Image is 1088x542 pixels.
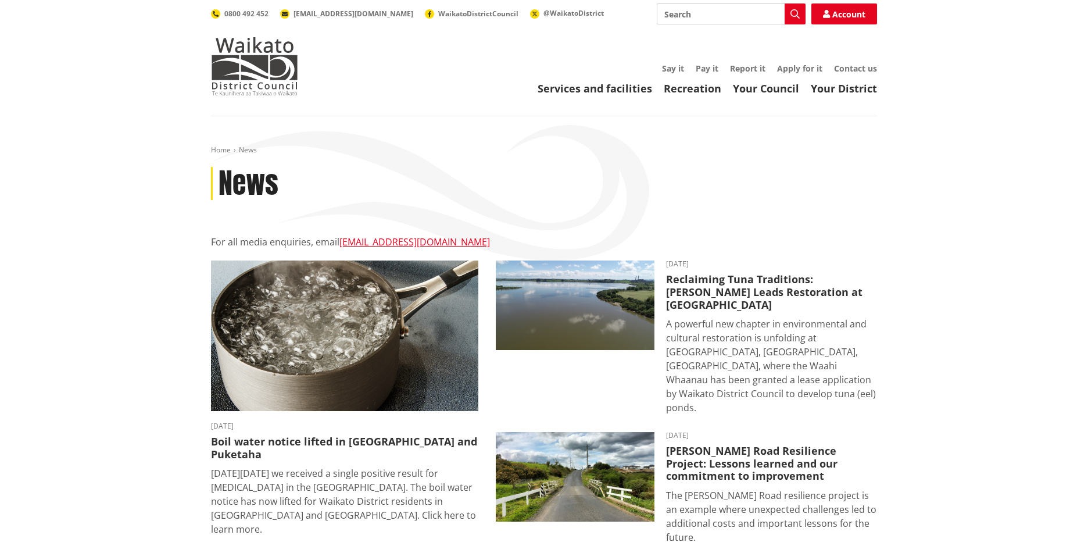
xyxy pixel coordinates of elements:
span: News [239,145,257,155]
span: [EMAIL_ADDRESS][DOMAIN_NAME] [294,9,413,19]
h3: Reclaiming Tuna Traditions: [PERSON_NAME] Leads Restoration at [GEOGRAPHIC_DATA] [666,273,877,311]
img: boil water notice [211,261,478,411]
h3: [PERSON_NAME] Road Resilience Project: Lessons learned and our commitment to improvement [666,445,877,483]
a: [EMAIL_ADDRESS][DOMAIN_NAME] [339,236,490,248]
p: For all media enquiries, email [211,235,877,249]
span: 0800 492 452 [224,9,269,19]
img: Waahi Lake [496,261,654,350]
h3: Boil water notice lifted in [GEOGRAPHIC_DATA] and Puketaha [211,436,478,461]
a: Home [211,145,231,155]
time: [DATE] [666,261,877,268]
a: 0800 492 452 [211,9,269,19]
a: boil water notice gordonton puketaha [DATE] Boil water notice lifted in [GEOGRAPHIC_DATA] and Puk... [211,261,478,536]
time: [DATE] [211,423,478,430]
a: @WaikatoDistrict [530,8,604,18]
img: PR-21222 Huia Road Relience Munro Road Bridge [496,432,654,522]
a: [EMAIL_ADDRESS][DOMAIN_NAME] [280,9,413,19]
time: [DATE] [666,432,877,439]
a: Your District [811,81,877,95]
span: WaikatoDistrictCouncil [438,9,518,19]
h1: News [219,167,278,201]
a: Pay it [696,63,718,74]
a: [DATE] Reclaiming Tuna Traditions: [PERSON_NAME] Leads Restoration at [GEOGRAPHIC_DATA] A powerfu... [496,261,877,415]
input: Search input [657,3,806,24]
a: Apply for it [777,63,822,74]
a: Say it [662,63,684,74]
a: Report it [730,63,765,74]
img: Waikato District Council - Te Kaunihera aa Takiwaa o Waikato [211,37,298,95]
a: Contact us [834,63,877,74]
nav: breadcrumb [211,145,877,155]
a: Your Council [733,81,799,95]
a: Services and facilities [538,81,652,95]
a: Recreation [664,81,721,95]
a: WaikatoDistrictCouncil [425,9,518,19]
span: @WaikatoDistrict [543,8,604,18]
a: Account [811,3,877,24]
p: [DATE][DATE] we received a single positive result for [MEDICAL_DATA] in the [GEOGRAPHIC_DATA]. Th... [211,466,478,536]
p: A powerful new chapter in environmental and cultural restoration is unfolding at [GEOGRAPHIC_DATA... [666,317,877,415]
